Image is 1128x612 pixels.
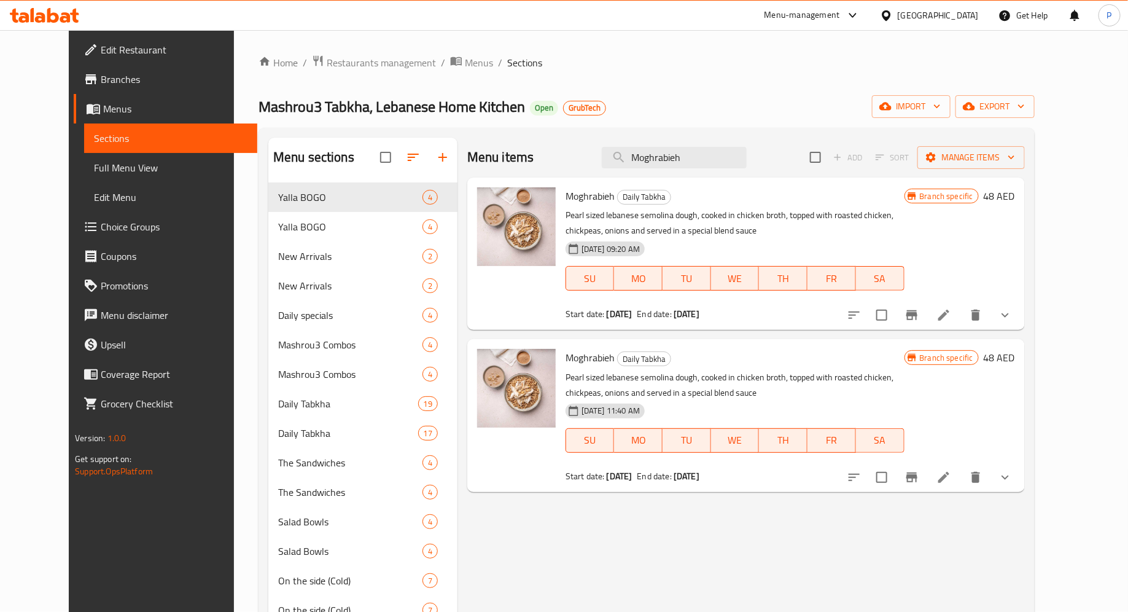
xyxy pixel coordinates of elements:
div: Mashrou3 Combos4 [268,359,457,389]
span: 4 [423,221,437,233]
nav: breadcrumb [259,55,1035,71]
span: Promotions [101,278,247,293]
span: Edit Restaurant [101,42,247,57]
span: Upsell [101,337,247,352]
div: Daily Tabkha [617,351,671,366]
span: Mashrou3 Combos [278,367,422,382]
span: Salad Bowls [278,544,422,559]
button: SA [856,266,904,291]
span: Grocery Checklist [101,396,247,411]
span: [DATE] 11:40 AM [577,405,645,417]
span: Restaurants management [327,55,436,70]
p: Pearl sized lebanese semolina dough, cooked in chicken broth, topped with roasted chicken, chickp... [566,370,904,401]
div: items [422,485,438,500]
svg: Show Choices [998,470,1013,485]
a: Edit Menu [84,182,257,212]
div: items [418,426,438,441]
div: items [422,249,438,264]
div: Daily Tabkha [278,396,418,411]
span: The Sandwiches [278,485,422,500]
span: Get support on: [75,451,131,467]
div: The Sandwiches [278,455,422,470]
span: On the side (Cold) [278,573,422,588]
a: Support.OpsPlatform [75,463,153,479]
button: FR [807,428,856,453]
div: Daily Tabkha [617,190,671,205]
li: / [441,55,445,70]
button: TH [759,428,807,453]
div: items [418,396,438,411]
div: Salad Bowls4 [268,507,457,536]
span: 19 [419,398,437,410]
div: The Sandwiches4 [268,477,457,507]
li: / [303,55,307,70]
a: Sections [84,124,257,153]
button: show more [990,463,1020,492]
span: Edit Menu [94,190,247,205]
span: Coupons [101,249,247,264]
span: Start date: [566,306,605,322]
div: Yalla BOGO [278,190,422,205]
span: import [882,99,941,114]
button: MO [614,266,663,291]
div: Yalla BOGO4 [268,182,457,212]
img: Moghrabieh [477,187,556,266]
span: 2 [423,280,437,292]
div: New Arrivals2 [268,271,457,300]
span: Sort sections [399,143,428,172]
h2: Menu items [467,148,534,167]
button: export [955,95,1035,118]
span: Full Menu View [94,160,247,175]
h2: Menu sections [273,148,354,167]
a: Edit Restaurant [74,35,257,65]
div: New Arrivals [278,249,422,264]
div: items [422,455,438,470]
span: WE [716,431,755,449]
div: Salad Bowls [278,514,422,529]
a: Grocery Checklist [74,389,257,418]
a: Menu disclaimer [74,300,257,330]
a: Coverage Report [74,359,257,389]
span: 7 [423,575,437,587]
span: TU [667,431,706,449]
button: MO [614,428,663,453]
span: 4 [423,487,437,498]
span: 4 [423,310,437,321]
a: Home [259,55,298,70]
span: Daily Tabkha [278,426,418,441]
div: New Arrivals [278,278,422,293]
span: 2 [423,251,437,262]
span: Start date: [566,468,605,484]
span: 4 [423,546,437,557]
div: The Sandwiches4 [268,448,457,477]
span: Open [530,103,558,113]
p: Pearl sized lebanese semolina dough, cooked in chicken broth, topped with roasted chicken, chickp... [566,208,904,238]
span: FR [812,270,851,288]
div: items [422,544,438,559]
div: items [422,219,438,234]
a: Menus [450,55,493,71]
span: Manage items [927,150,1015,165]
button: import [872,95,951,118]
span: Daily specials [278,308,422,323]
a: Choice Groups [74,212,257,241]
input: search [602,147,747,168]
button: SU [566,428,615,453]
div: items [422,367,438,382]
span: export [965,99,1025,114]
span: SU [571,270,610,288]
button: TU [663,266,711,291]
b: [DATE] [607,306,632,322]
div: items [422,337,438,352]
div: items [422,278,438,293]
span: Moghrabieh [566,348,615,367]
button: TH [759,266,807,291]
div: Salad Bowls4 [268,536,457,566]
span: Menus [103,101,247,116]
div: Daily Tabkha19 [268,389,457,418]
span: Choice Groups [101,219,247,234]
span: Menu disclaimer [101,308,247,323]
li: / [498,55,502,70]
